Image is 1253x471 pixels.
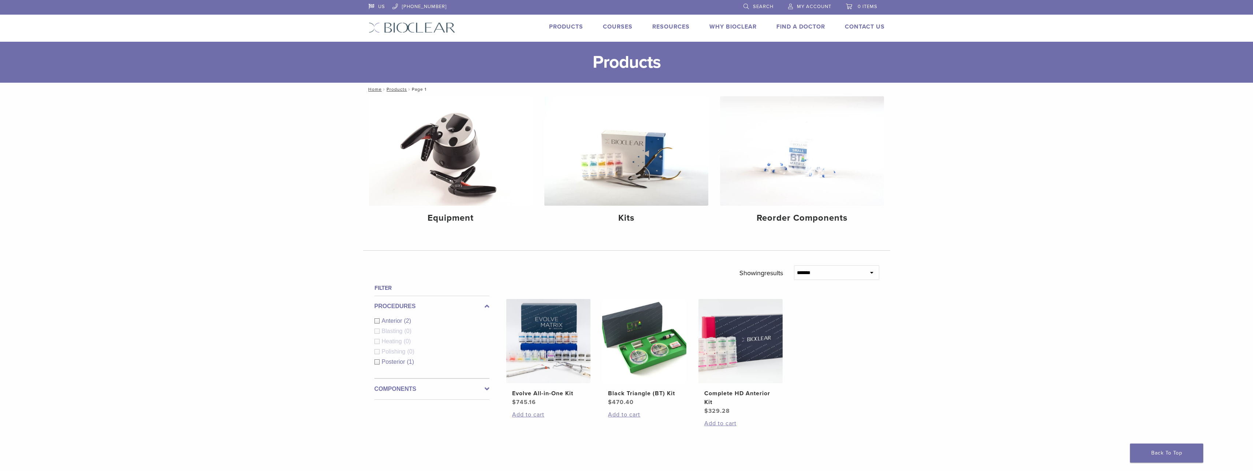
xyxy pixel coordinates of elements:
a: Add to cart: “Evolve All-in-One Kit” [512,410,585,419]
h4: Filter [374,284,489,292]
span: Search [753,4,773,10]
img: Bioclear [369,22,455,33]
span: $ [512,399,516,406]
a: Back To Top [1130,444,1203,463]
bdi: 329.28 [704,407,730,415]
span: Anterior [382,318,404,324]
img: Complete HD Anterior Kit [698,299,783,383]
span: $ [704,407,708,415]
span: Polishing [382,348,407,355]
a: Add to cart: “Black Triangle (BT) Kit” [608,410,680,419]
nav: Page 1 [363,83,890,96]
a: Find A Doctor [776,23,825,30]
a: Why Bioclear [709,23,757,30]
span: 0 items [858,4,877,10]
a: Kits [544,96,708,229]
a: Evolve All-in-One KitEvolve All-in-One Kit $745.16 [506,299,591,407]
h4: Kits [550,212,702,225]
a: Equipment [369,96,533,229]
bdi: 745.16 [512,399,536,406]
span: Blasting [382,328,404,334]
label: Procedures [374,302,489,311]
span: / [382,87,387,91]
a: Courses [603,23,633,30]
img: Black Triangle (BT) Kit [602,299,686,383]
img: Reorder Components [720,96,884,206]
a: Complete HD Anterior KitComplete HD Anterior Kit $329.28 [698,299,783,415]
span: (1) [407,359,414,365]
p: Showing results [739,265,783,281]
h4: Equipment [375,212,527,225]
span: / [407,87,412,91]
a: Black Triangle (BT) KitBlack Triangle (BT) Kit $470.40 [602,299,687,407]
span: Heating [382,338,404,344]
a: Resources [652,23,690,30]
span: $ [608,399,612,406]
a: Home [366,87,382,92]
a: Products [549,23,583,30]
h4: Reorder Components [726,212,878,225]
a: Add to cart: “Complete HD Anterior Kit” [704,419,777,428]
img: Equipment [369,96,533,206]
span: (2) [404,318,411,324]
a: Contact Us [845,23,885,30]
span: (0) [407,348,414,355]
h2: Complete HD Anterior Kit [704,389,777,407]
img: Evolve All-in-One Kit [506,299,590,383]
img: Kits [544,96,708,206]
h2: Evolve All-in-One Kit [512,389,585,398]
label: Components [374,385,489,393]
h2: Black Triangle (BT) Kit [608,389,680,398]
span: (0) [404,338,411,344]
span: Posterior [382,359,407,365]
a: Reorder Components [720,96,884,229]
bdi: 470.40 [608,399,634,406]
span: My Account [797,4,831,10]
a: Products [387,87,407,92]
span: (0) [404,328,411,334]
